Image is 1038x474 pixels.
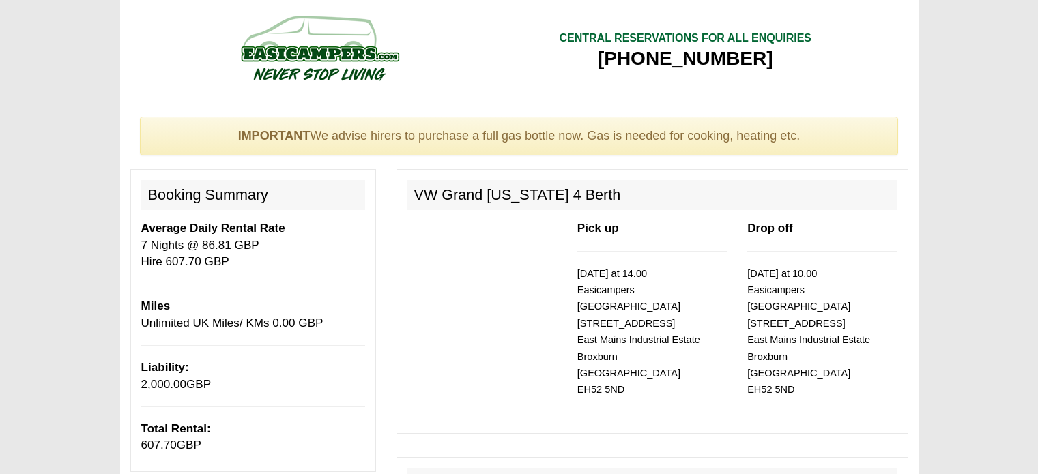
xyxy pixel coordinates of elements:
[577,222,619,235] b: Pick up
[190,10,449,85] img: campers-checkout-logo.png
[141,422,211,435] b: Total Rental:
[559,31,811,46] div: CENTRAL RESERVATIONS FOR ALL ENQUIRIES
[141,220,365,270] p: 7 Nights @ 86.81 GBP Hire 607.70 GBP
[238,129,311,143] strong: IMPORTANT
[577,268,700,396] small: [DATE] at 14.00 Easicampers [GEOGRAPHIC_DATA] [STREET_ADDRESS] East Mains Industrial Estate Broxb...
[141,378,187,391] span: 2,000.00
[141,299,171,312] b: Miles
[140,117,899,156] div: We advise hirers to purchase a full gas bottle now. Gas is needed for cooking, heating etc.
[747,268,870,396] small: [DATE] at 10.00 Easicampers [GEOGRAPHIC_DATA] [STREET_ADDRESS] East Mains Industrial Estate Broxb...
[407,180,897,210] h2: VW Grand [US_STATE] 4 Berth
[747,222,792,235] b: Drop off
[141,359,365,393] p: GBP
[141,421,365,454] p: GBP
[559,46,811,71] div: [PHONE_NUMBER]
[141,361,189,374] b: Liability:
[141,180,365,210] h2: Booking Summary
[141,439,177,451] span: 607.70
[141,222,285,235] b: Average Daily Rental Rate
[141,298,365,331] p: Unlimited UK Miles/ KMs 0.00 GBP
